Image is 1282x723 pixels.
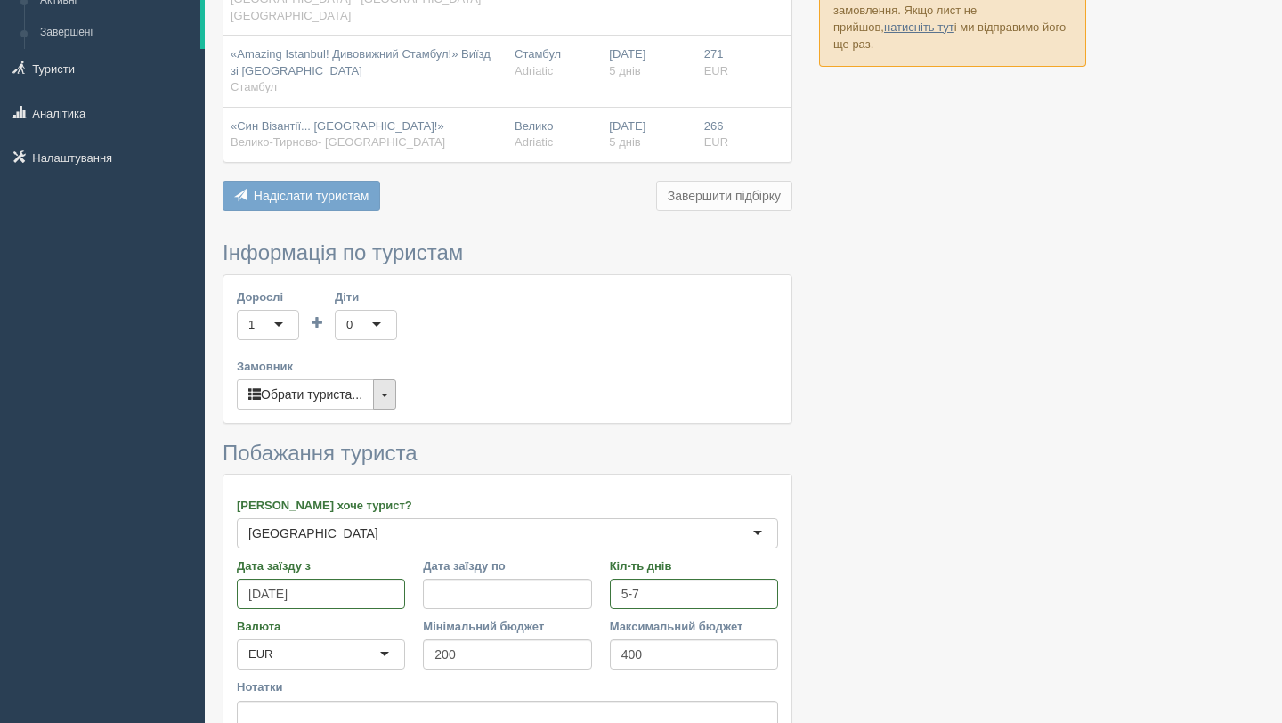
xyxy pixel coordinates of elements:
[237,379,374,410] button: Обрати туриста...
[254,189,369,203] span: Надіслати туристам
[704,47,724,61] span: 271
[231,119,444,133] span: «Син Візантії... [GEOGRAPHIC_DATA]!»
[423,618,591,635] label: Мінімальний бюджет
[602,36,696,108] td: [DATE]
[602,107,696,162] td: [DATE]
[507,36,602,108] td: Стамбул
[704,135,728,149] span: EUR
[32,17,200,49] a: Завершені
[248,524,378,542] div: [GEOGRAPHIC_DATA]
[704,64,728,77] span: EUR
[515,135,553,149] span: Adriatic
[231,135,445,149] span: Велико-Тирново- [GEOGRAPHIC_DATA]
[223,241,792,264] h3: Інформація по туристам
[610,618,778,635] label: Максимальний бюджет
[423,557,591,574] label: Дата заїзду по
[237,358,778,375] label: Замовник
[610,579,778,609] input: 7-10 або 7,10,14
[335,288,397,305] label: Діти
[610,557,778,574] label: Кіл-ть днів
[346,316,353,334] div: 0
[515,64,553,77] span: Adriatic
[656,181,792,211] button: Завершити підбірку
[704,119,724,133] span: 266
[609,135,640,149] span: 5 днів
[237,557,405,574] label: Дата заїзду з
[248,646,272,663] div: EUR
[507,107,602,162] td: Велико
[231,80,277,93] span: Стамбул
[248,316,255,334] div: 1
[237,288,299,305] label: Дорослі
[223,441,418,465] span: Побажання туриста
[609,64,640,77] span: 5 днів
[884,20,954,34] a: натисніть тут
[237,678,778,695] label: Нотатки
[237,497,778,514] label: [PERSON_NAME] хоче турист?
[223,181,380,211] button: Надіслати туристам
[231,47,491,77] span: «Amazing Istanbul! Дивовижний Стамбул!» Виїзд зі [GEOGRAPHIC_DATA]
[237,618,405,635] label: Валюта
